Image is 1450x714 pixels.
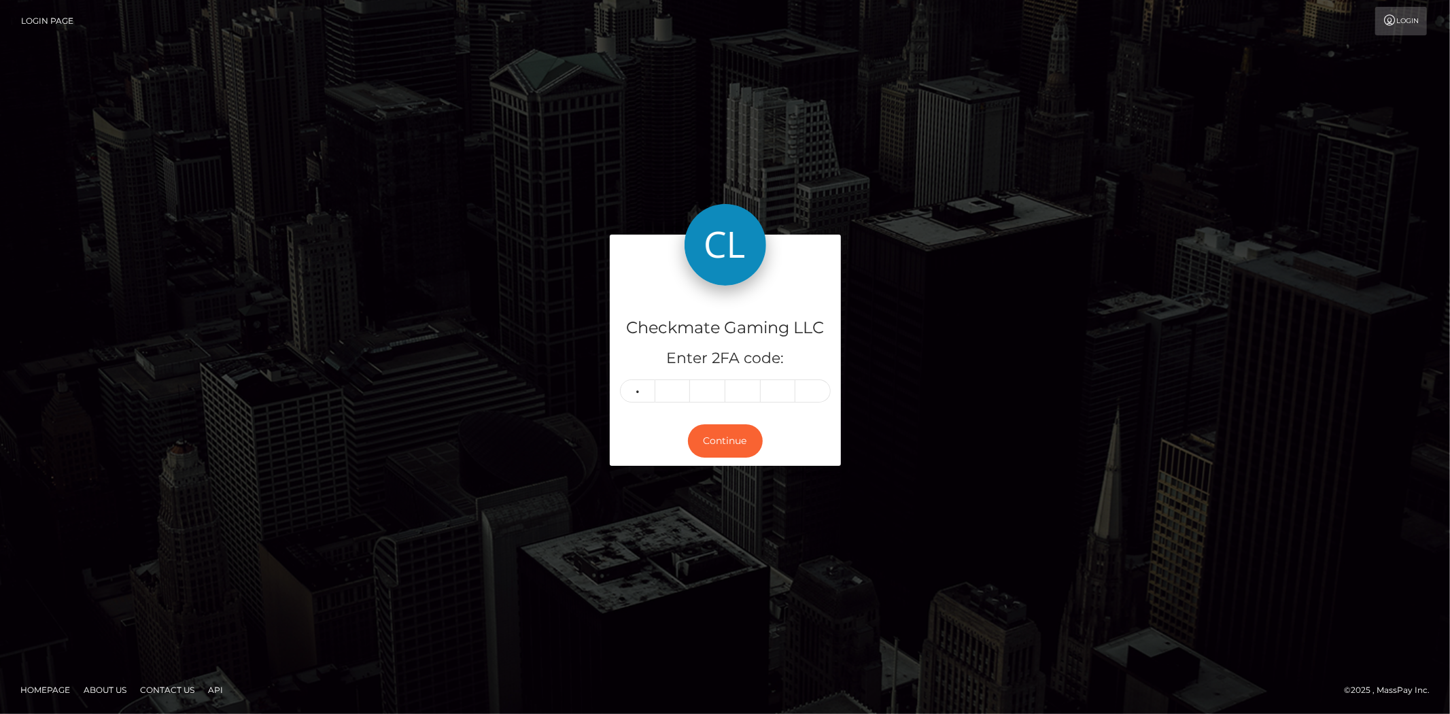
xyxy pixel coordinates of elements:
button: Continue [688,424,763,458]
h4: Checkmate Gaming LLC [620,316,831,340]
a: About Us [78,679,132,700]
a: Login [1375,7,1427,35]
a: API [203,679,228,700]
a: Contact Us [135,679,200,700]
a: Homepage [15,679,75,700]
h5: Enter 2FA code: [620,348,831,369]
img: Checkmate Gaming LLC [685,204,766,286]
div: © 2025 , MassPay Inc. [1344,683,1440,698]
a: Login Page [21,7,73,35]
